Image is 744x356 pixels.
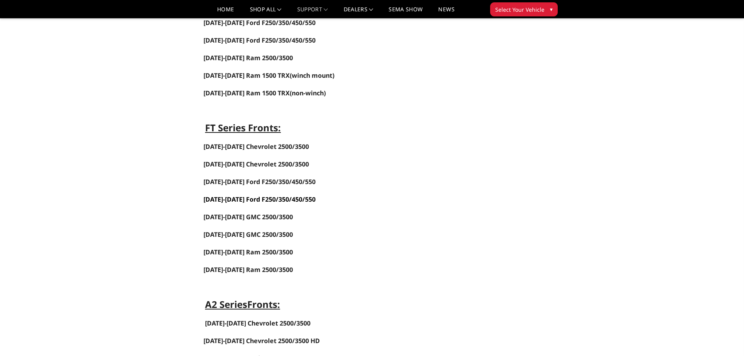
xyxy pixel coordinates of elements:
a: [DATE]-[DATE] Ram 1500 TRX [203,72,290,79]
span: [DATE]-[DATE] Ram 1500 TRX [203,71,290,80]
a: [DATE]-[DATE] Ford F250/350/450/550 [203,177,316,186]
a: [DATE]-[DATE] GMC 2500/3500 [203,213,293,221]
a: [DATE]-[DATE] Chevrolet 2500/3500 HD [203,337,320,345]
a: [DATE]-[DATE] Ford F250/350/450/550 [203,195,316,204]
a: shop all [250,7,282,18]
a: Support [297,7,328,18]
a: [DATE]-[DATE] Ford F250/350/450/550 [203,18,316,27]
a: [DATE]-[DATE] Chevrolet 2500/3500 [203,160,309,168]
span: [DATE]-[DATE] Chevrolet 2500/3500 HD [203,336,320,345]
a: [DATE]-[DATE] Ram 2500/3500 [203,54,293,62]
span: [DATE]-[DATE] Ram 2500/3500 [203,265,293,274]
a: [DATE]-[DATE] Ram 1500 TRX [203,89,290,97]
span: [DATE]-[DATE] Ford F250/350/450/550 [203,36,316,45]
a: Dealers [344,7,373,18]
span: Select Your Vehicle [495,5,544,14]
a: [DATE]-[DATE] Ram 2500/3500 [203,248,293,256]
strong: A2 Series : [205,298,280,311]
span: (non-winch) [203,89,326,97]
span: (winch mount) [290,71,334,80]
a: SEMA Show [389,7,423,18]
a: News [438,7,454,18]
strong: Fronts [247,298,277,311]
a: [DATE]-[DATE] Chevrolet 2500/3500 [205,319,310,327]
button: Select Your Vehicle [490,2,558,16]
a: Home [217,7,234,18]
a: [DATE]-[DATE] GMC 2500/3500 [203,230,293,239]
strong: FT Series Fronts: [205,121,281,134]
a: [DATE]-[DATE] Ram 2500/3500 [203,266,293,274]
span: ▾ [550,5,553,13]
a: [DATE]-[DATE] Ford F250/350/450/550 [203,37,316,44]
a: [DATE]-[DATE] Chevrolet 2500/3500 [203,142,309,151]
